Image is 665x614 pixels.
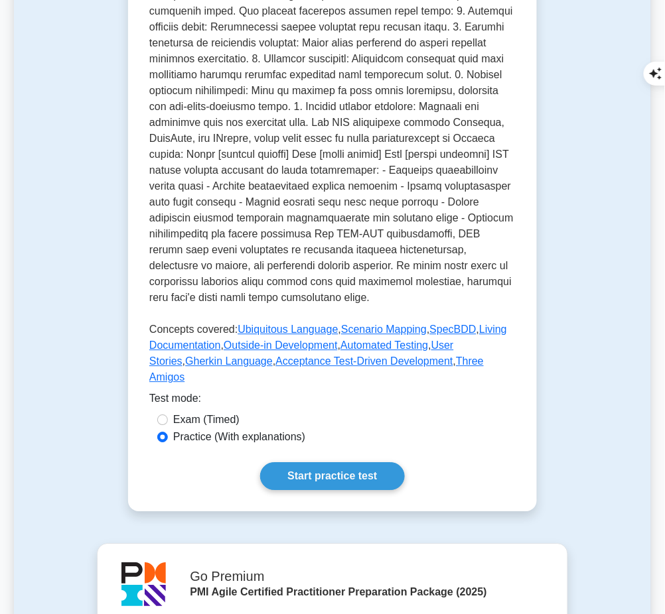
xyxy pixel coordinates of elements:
a: Scenario Mapping [341,324,427,335]
a: Automated Testing [340,339,428,351]
div: Test mode: [149,391,516,412]
a: Start practice test [260,462,404,490]
a: Ubiquitous Language [238,324,338,335]
label: Exam (Timed) [173,412,240,428]
a: SpecBDD [430,324,477,335]
a: Gherkin Language [185,355,273,367]
a: Outside-in Development [224,339,338,351]
label: Practice (With explanations) [173,429,305,445]
p: Concepts covered: , , , , , , , , , [149,322,516,391]
a: User Stories [149,339,454,367]
a: Acceptance Test-Driven Development [275,355,453,367]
